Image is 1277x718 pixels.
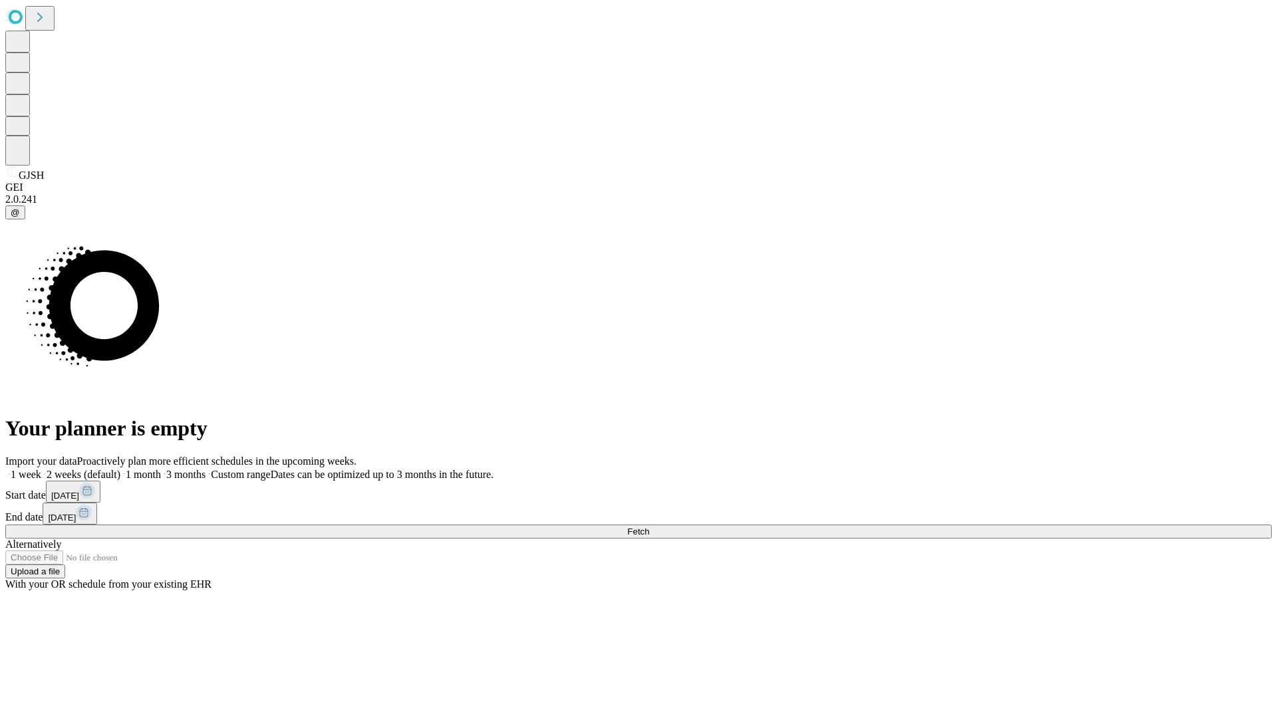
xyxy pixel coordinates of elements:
div: GEI [5,181,1272,193]
span: [DATE] [48,513,76,523]
div: 2.0.241 [5,193,1272,205]
span: [DATE] [51,491,79,501]
button: Fetch [5,525,1272,538]
span: 1 month [126,469,161,480]
span: 3 months [166,469,206,480]
h1: Your planner is empty [5,416,1272,441]
span: With your OR schedule from your existing EHR [5,578,212,590]
span: Custom range [211,469,270,480]
span: Alternatively [5,538,61,550]
span: 1 week [11,469,41,480]
span: Import your data [5,455,77,467]
div: Start date [5,481,1272,503]
span: @ [11,207,20,217]
button: [DATE] [46,481,100,503]
div: End date [5,503,1272,525]
span: 2 weeks (default) [47,469,120,480]
button: [DATE] [43,503,97,525]
span: GJSH [19,170,44,181]
button: @ [5,205,25,219]
span: Proactively plan more efficient schedules in the upcoming weeks. [77,455,356,467]
span: Fetch [627,527,649,537]
span: Dates can be optimized up to 3 months in the future. [271,469,494,480]
button: Upload a file [5,564,65,578]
